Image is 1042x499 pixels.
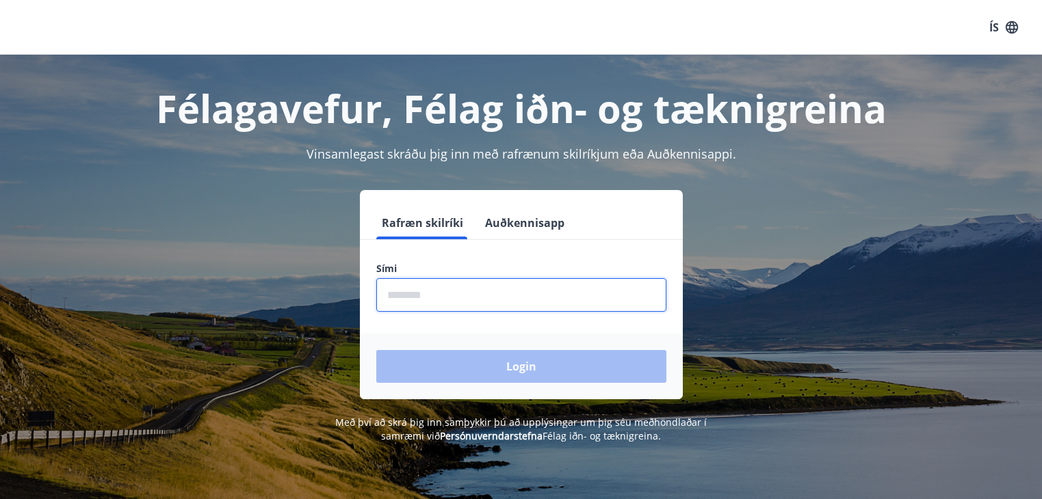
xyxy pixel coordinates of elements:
[376,206,469,239] button: Rafræn skilríki
[982,15,1026,40] button: ÍS
[376,262,666,275] label: Sími
[45,82,998,134] h1: Félagavefur, Félag iðn- og tæknigreina
[335,416,707,442] span: Með því að skrá þig inn samþykkir þú að upplýsingar um þig séu meðhöndlaðar í samræmi við Félag i...
[440,429,543,442] a: Persónuverndarstefna
[307,146,736,162] span: Vinsamlegast skráðu þig inn með rafrænum skilríkjum eða Auðkennisappi.
[480,206,570,239] button: Auðkennisapp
